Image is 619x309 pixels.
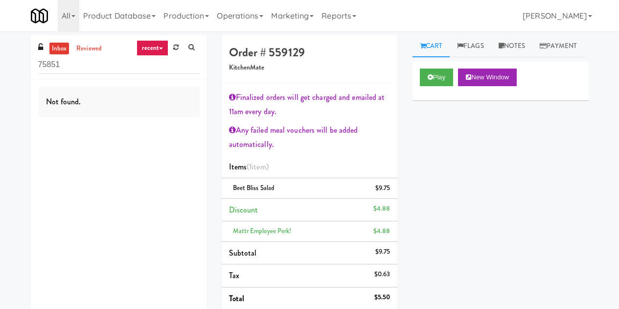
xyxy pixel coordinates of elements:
div: $9.75 [375,246,390,258]
div: Any failed meal vouchers will be added automatically. [229,123,390,152]
a: inbox [49,43,69,55]
span: Not found. [46,96,81,107]
button: Play [420,69,454,86]
span: Beet Bliss Salad [233,183,275,192]
div: $4.88 [373,203,390,215]
h5: KitchenMate [229,64,390,71]
a: recent [137,40,169,56]
span: Items [229,161,269,172]
a: Cart [413,35,450,57]
div: $0.63 [374,268,390,281]
span: Tax [229,270,239,281]
a: Notes [491,35,533,57]
a: Flags [450,35,491,57]
span: Discount [229,204,258,215]
ng-pluralize: item [252,161,266,172]
div: $5.50 [374,291,390,304]
img: Micromart [31,7,48,24]
span: (1 ) [247,161,269,172]
div: $4.88 [373,225,390,238]
button: New Window [458,69,517,86]
div: $9.75 [375,182,390,194]
span: Subtotal [229,247,257,259]
h4: Order # 559129 [229,46,390,59]
a: Payment [532,35,584,57]
span: Total [229,293,245,304]
div: Finalized orders will get charged and emailed at 11am every day. [229,90,390,119]
input: Search vision orders [38,56,200,74]
span: Mattr Employee Perk! [233,226,292,236]
a: reviewed [74,43,104,55]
